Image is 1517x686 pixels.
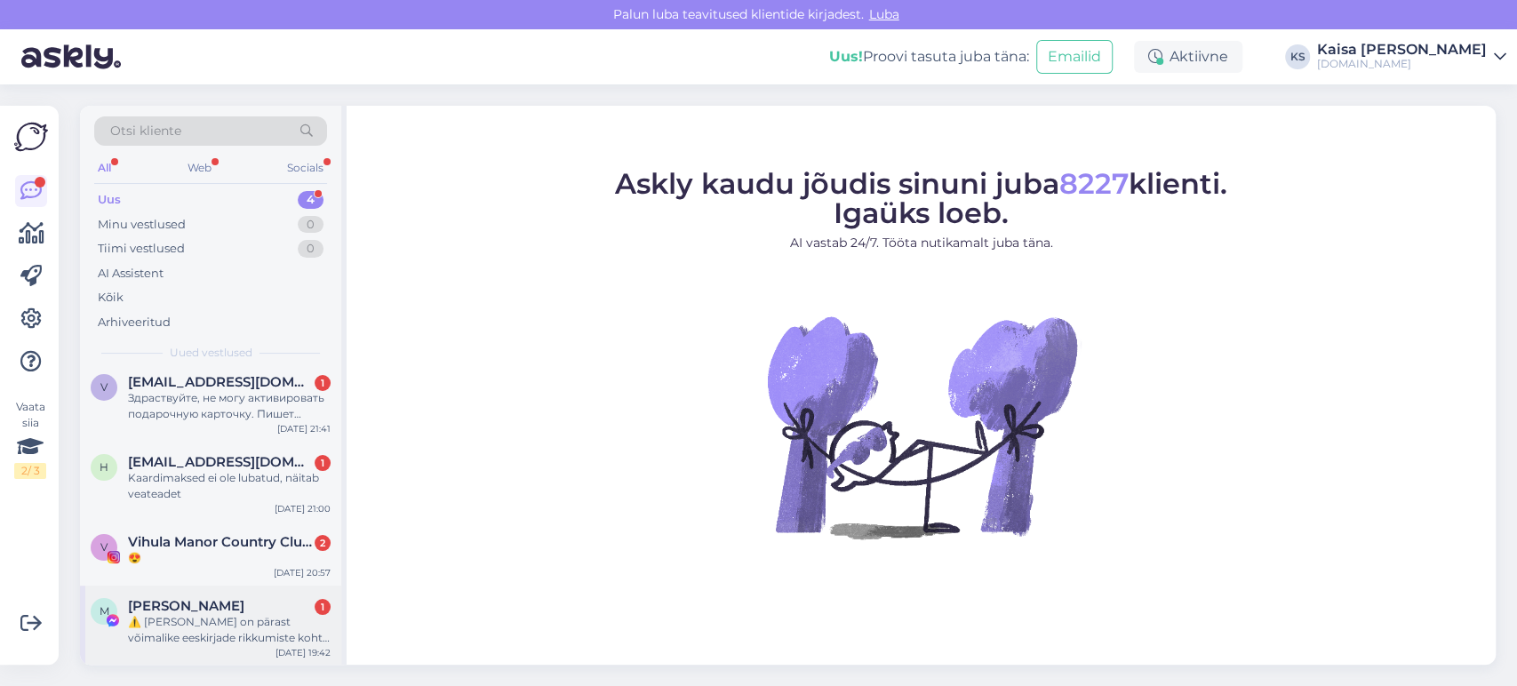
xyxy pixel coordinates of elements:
[1317,57,1487,71] div: [DOMAIN_NAME]
[275,502,331,515] div: [DATE] 21:00
[98,191,121,209] div: Uus
[14,399,46,479] div: Vaata siia
[864,6,905,22] span: Luba
[315,375,331,391] div: 1
[298,240,323,258] div: 0
[98,314,171,331] div: Arhiveeritud
[98,216,186,234] div: Minu vestlused
[274,566,331,579] div: [DATE] 20:57
[298,216,323,234] div: 0
[170,345,252,361] span: Uued vestlused
[277,422,331,435] div: [DATE] 21:41
[128,598,244,614] span: Malgorzata Godlewska Dziedzic
[14,463,46,479] div: 2 / 3
[14,120,48,154] img: Askly Logo
[315,535,331,551] div: 2
[615,234,1227,252] p: AI vastab 24/7. Tööta nutikamalt juba täna.
[1036,40,1113,74] button: Emailid
[1059,166,1129,201] span: 8227
[100,604,109,618] span: M
[315,455,331,471] div: 1
[1285,44,1310,69] div: KS
[829,48,863,65] b: Uus!
[100,380,108,394] span: v
[615,166,1227,230] span: Askly kaudu jõudis sinuni juba klienti. Igaüks loeb.
[98,240,185,258] div: Tiimi vestlused
[1317,43,1487,57] div: Kaisa [PERSON_NAME]
[298,191,323,209] div: 4
[1134,41,1242,73] div: Aktiivne
[128,470,331,502] div: Kaardimaksed ei ole lubatud, näitab veateadet
[128,614,331,646] div: ⚠️ [PERSON_NAME] on pärast võimalike eeskirjade rikkumiste kohta käivat teavitust lisatud ajutist...
[315,599,331,615] div: 1
[98,265,164,283] div: AI Assistent
[94,156,115,179] div: All
[100,540,108,554] span: V
[110,122,181,140] span: Otsi kliente
[829,46,1029,68] div: Proovi tasuta juba täna:
[128,454,313,470] span: hannesg@gmail.com
[128,390,331,422] div: Здраствуйте, не могу активировать подарочную карточку. Пишет ошибку "Код подарочной карты зарезер...
[1317,43,1506,71] a: Kaisa [PERSON_NAME][DOMAIN_NAME]
[184,156,215,179] div: Web
[100,460,108,474] span: h
[283,156,327,179] div: Socials
[128,534,313,550] span: Vihula Manor Country Club&Spa
[762,267,1082,586] img: No Chat active
[275,646,331,659] div: [DATE] 19:42
[128,374,313,390] span: viktoria.masalo@gmail.com
[128,550,331,566] div: 😍
[98,289,124,307] div: Kõik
